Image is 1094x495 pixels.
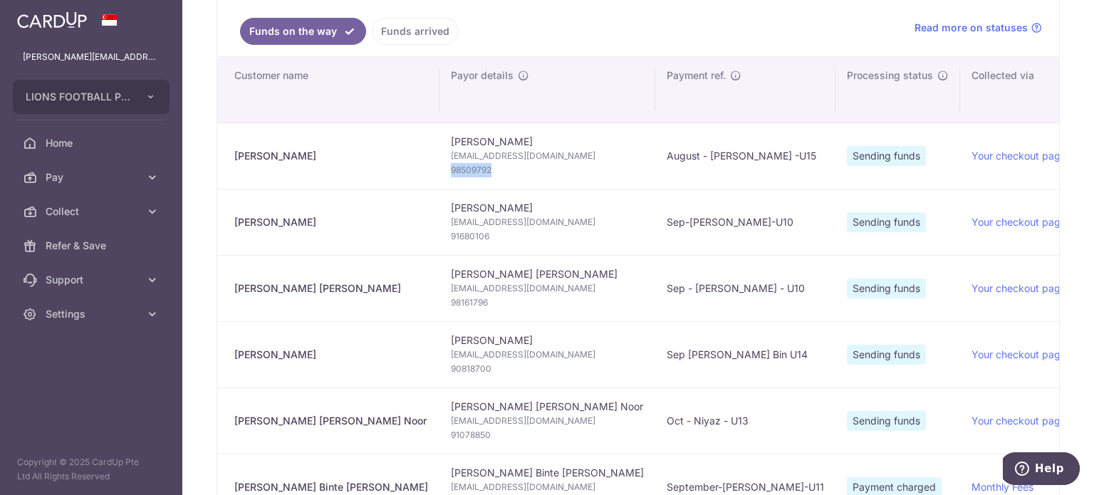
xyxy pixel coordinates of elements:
[451,229,644,244] span: 91680106
[655,255,835,321] td: Sep - [PERSON_NAME] - U10
[667,68,726,83] span: Payment ref.
[23,50,160,64] p: [PERSON_NAME][EMAIL_ADDRESS][DOMAIN_NAME]
[451,480,644,494] span: [EMAIL_ADDRESS][DOMAIN_NAME]
[655,57,835,123] th: Payment ref.
[32,10,61,23] span: Help
[451,428,644,442] span: 91078850
[451,348,644,362] span: [EMAIL_ADDRESS][DOMAIN_NAME]
[655,123,835,189] td: August - [PERSON_NAME] -U15
[847,212,926,232] span: Sending funds
[915,21,1042,35] a: Read more on statuses
[439,57,655,123] th: Payor details
[26,90,131,104] span: LIONS FOOTBALL PTE. LTD.
[439,387,655,454] td: [PERSON_NAME] [PERSON_NAME] Noor
[451,281,644,296] span: [EMAIL_ADDRESS][DOMAIN_NAME]
[372,18,459,45] a: Funds arrived
[451,296,644,310] span: 98161796
[915,21,1028,35] span: Read more on statuses
[847,68,933,83] span: Processing status
[439,255,655,321] td: [PERSON_NAME] [PERSON_NAME]
[439,189,655,255] td: [PERSON_NAME]
[971,216,1066,228] a: Your checkout page
[46,273,140,287] span: Support
[971,282,1066,294] a: Your checkout page
[971,415,1066,427] a: Your checkout page
[234,348,428,362] div: [PERSON_NAME]
[234,215,428,229] div: [PERSON_NAME]
[13,80,170,114] button: LIONS FOOTBALL PTE. LTD.
[439,123,655,189] td: [PERSON_NAME]
[17,11,87,28] img: CardUp
[46,136,140,150] span: Home
[46,204,140,219] span: Collect
[234,149,428,163] div: [PERSON_NAME]
[451,163,644,177] span: 98509792
[655,189,835,255] td: Sep-[PERSON_NAME]-U10
[960,57,1078,123] th: Collected via
[655,387,835,454] td: Oct - Niyaz - U13
[847,345,926,365] span: Sending funds
[971,348,1066,360] a: Your checkout page
[234,480,428,494] div: [PERSON_NAME] Binte [PERSON_NAME]
[217,57,439,123] th: Customer name
[46,170,140,184] span: Pay
[1003,452,1080,488] iframe: Opens a widget where you can find more information
[234,281,428,296] div: [PERSON_NAME] [PERSON_NAME]
[847,411,926,431] span: Sending funds
[46,239,140,253] span: Refer & Save
[971,481,1033,493] a: Monthly Fees
[655,321,835,387] td: Sep [PERSON_NAME] Bin U14
[835,57,960,123] th: Processing status
[439,321,655,387] td: [PERSON_NAME]
[46,307,140,321] span: Settings
[234,414,428,428] div: [PERSON_NAME] [PERSON_NAME] Noor
[240,18,366,45] a: Funds on the way
[451,362,644,376] span: 90818700
[847,278,926,298] span: Sending funds
[451,68,514,83] span: Payor details
[451,414,644,428] span: [EMAIL_ADDRESS][DOMAIN_NAME]
[971,150,1066,162] a: Your checkout page
[847,146,926,166] span: Sending funds
[451,215,644,229] span: [EMAIL_ADDRESS][DOMAIN_NAME]
[451,149,644,163] span: [EMAIL_ADDRESS][DOMAIN_NAME]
